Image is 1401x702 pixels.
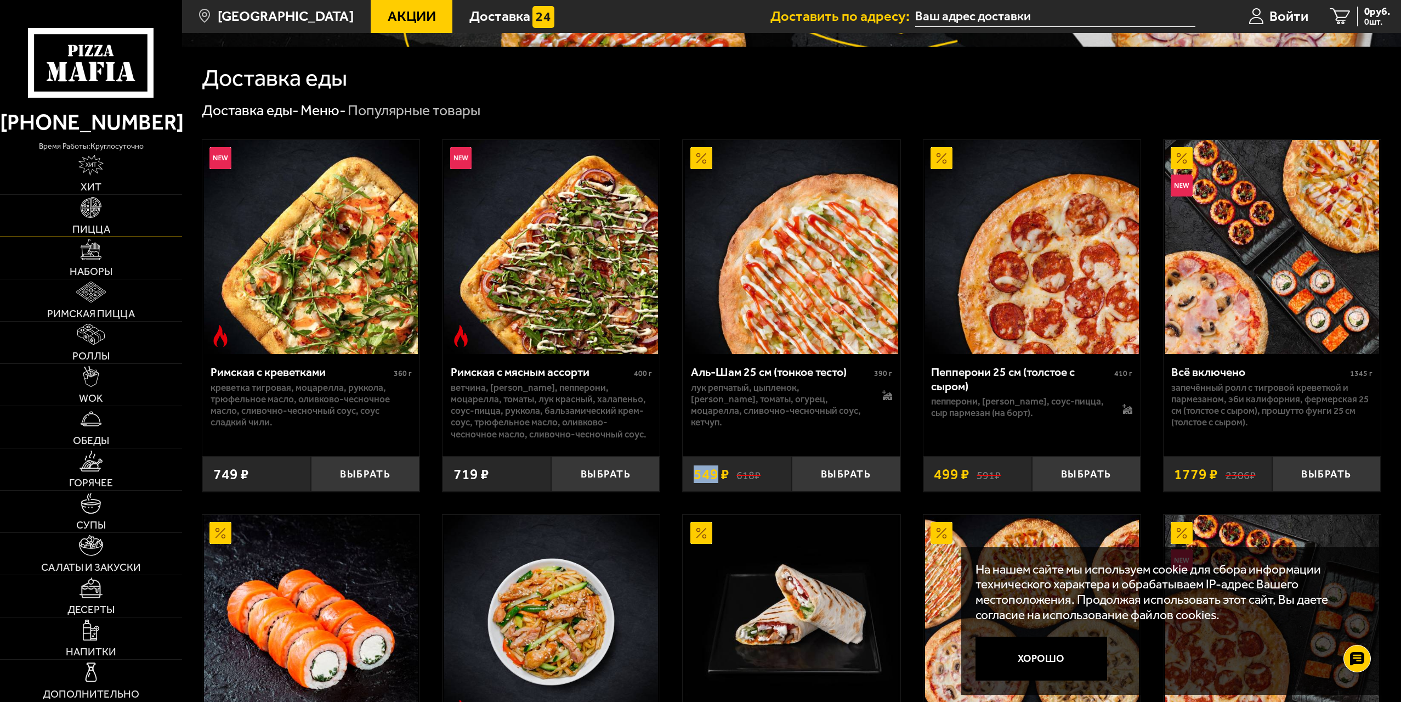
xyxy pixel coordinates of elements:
p: Запечённый ролл с тигровой креветкой и пармезаном, Эби Калифорния, Фермерская 25 см (толстое с сы... [1171,382,1372,429]
div: Римская с мясным ассорти [451,365,631,379]
span: [GEOGRAPHIC_DATA] [218,9,354,24]
s: 618 ₽ [736,467,761,482]
span: Обеды [73,435,109,446]
img: Новинка [209,147,231,169]
span: 390 г [874,369,892,378]
p: ветчина, [PERSON_NAME], пепперони, моцарелла, томаты, лук красный, халапеньо, соус-пицца, руккола... [451,382,652,440]
span: 1779 ₽ [1174,467,1218,482]
span: Дополнительно [43,689,139,699]
button: Выбрать [551,456,660,492]
span: Акции [388,9,436,24]
a: Меню- [300,102,346,119]
a: АкционныйПепперони 25 см (толстое с сыром) [923,140,1141,354]
img: Аль-Шам 25 см (тонкое тесто) [685,140,899,354]
img: Акционный [209,522,231,544]
p: На нашем сайте мы используем cookie для сбора информации технического характера и обрабатываем IP... [975,562,1360,622]
span: Доставить по адресу: [770,9,915,24]
button: Хорошо [975,637,1107,681]
span: Хит [81,182,101,192]
span: Пицца [72,224,110,234]
span: Наборы [70,266,112,277]
span: 0 шт. [1364,18,1390,26]
p: лук репчатый, цыпленок, [PERSON_NAME], томаты, огурец, моцарелла, сливочно-чесночный соус, кетчуп. [691,382,867,429]
div: Аль-Шам 25 см (тонкое тесто) [691,365,871,379]
span: 360 г [394,369,412,378]
a: Доставка еды- [202,102,299,119]
s: 2306 ₽ [1226,467,1256,482]
img: Римская с мясным ассорти [444,140,658,354]
span: Доставка [469,9,530,24]
button: Выбрать [1032,456,1141,492]
img: 15daf4d41897b9f0e9f617042186c801.svg [532,6,554,28]
a: НовинкаОстрое блюдоРимская с креветками [202,140,419,354]
img: Пепперони 25 см (толстое с сыром) [925,140,1139,354]
span: Римская пицца [47,308,135,319]
div: Пепперони 25 см (толстое с сыром) [931,365,1111,393]
button: Выбрать [792,456,900,492]
s: 591 ₽ [977,467,1001,482]
div: Римская с креветками [211,365,391,379]
img: Римская с креветками [204,140,418,354]
img: Акционный [690,147,712,169]
div: Популярные товары [348,101,480,120]
input: Ваш адрес доставки [915,7,1195,27]
img: Новинка [450,147,472,169]
div: Всё включено [1171,365,1347,379]
img: Новинка [1171,175,1193,196]
img: Акционный [1171,147,1193,169]
span: 1345 г [1350,369,1372,378]
span: 499 ₽ [934,467,969,482]
p: креветка тигровая, моцарелла, руккола, трюфельное масло, оливково-чесночное масло, сливочно-чесно... [211,382,412,429]
img: Акционный [931,522,952,544]
span: Салаты и закуски [41,562,141,572]
img: Острое блюдо [209,325,231,347]
p: пепперони, [PERSON_NAME], соус-пицца, сыр пармезан (на борт). [931,396,1108,419]
span: Напитки [66,647,116,657]
span: WOK [79,393,103,403]
a: АкционныйНовинкаВсё включено [1164,140,1381,354]
img: Акционный [931,147,952,169]
span: 719 ₽ [453,467,489,482]
span: Супы [76,520,106,530]
button: Выбрать [1272,456,1381,492]
span: Десерты [67,604,115,615]
img: Акционный [690,522,712,544]
a: НовинкаОстрое блюдоРимская с мясным ассорти [443,140,660,354]
span: 400 г [634,369,652,378]
img: Острое блюдо [450,325,472,347]
span: 749 ₽ [213,467,249,482]
span: Горячее [69,478,113,488]
img: Акционный [1171,522,1193,544]
a: АкционныйАль-Шам 25 см (тонкое тесто) [683,140,900,354]
span: Роллы [72,351,110,361]
h1: Доставка еды [202,66,347,90]
span: 549 ₽ [694,467,729,482]
span: 0 руб. [1364,7,1390,17]
img: Всё включено [1165,140,1379,354]
span: Войти [1269,9,1308,24]
span: 410 г [1114,369,1132,378]
button: Выбрать [311,456,419,492]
